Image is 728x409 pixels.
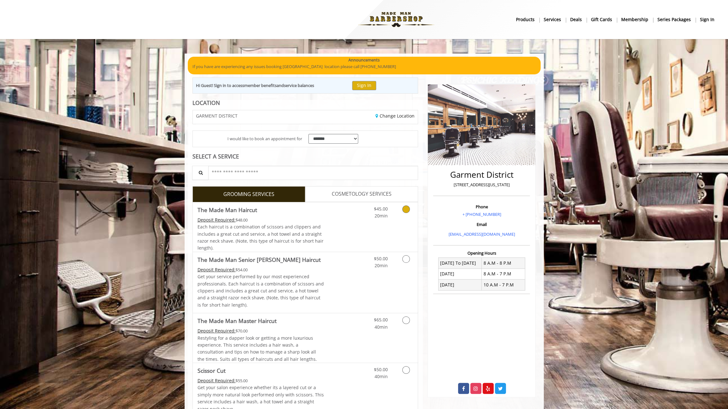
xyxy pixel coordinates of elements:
[448,231,515,237] a: [EMAIL_ADDRESS][DOMAIN_NAME]
[374,213,387,219] span: 20min
[374,373,387,379] span: 40min
[374,206,387,212] span: $45.00
[198,328,236,334] span: This service needs some Advance to be paid before we block your appointment
[700,16,714,23] b: sign in
[435,222,528,227] h3: Email
[591,16,612,23] b: gift cards
[544,16,561,23] b: Services
[374,366,387,372] span: $50.00
[374,317,387,323] span: $65.00
[198,217,236,223] span: This service needs some Advance to be paid before we block your appointment
[198,267,236,273] span: This service needs some Advance to be paid before we block your appointment
[374,262,387,268] span: 20min
[462,211,501,217] a: + [PHONE_NUMBER]
[198,377,236,383] span: This service needs some Advance to be paid before we block your appointment
[374,324,387,330] span: 40min
[192,153,418,159] div: SELECT A SERVICE
[374,256,387,262] span: $50.00
[482,279,525,290] td: 10 A.M - 7 P.M
[192,63,536,70] p: If you have are experiencing any issues booking [GEOGRAPHIC_DATA] location please call [PHONE_NUM...
[244,83,277,88] b: member benefits
[435,170,528,179] h2: Garment District
[617,15,653,24] a: MembershipMembership
[198,273,324,308] p: Get your service performed by our most experienced professionals. Each haircut is a combination o...
[198,266,324,273] div: $54.00
[192,166,209,180] button: Service Search
[587,15,617,24] a: Gift cardsgift cards
[352,81,376,90] button: Sign In
[198,335,317,362] span: Restyling for a dapper look or getting a more luxurious experience. This service includes a hair ...
[438,258,482,268] td: [DATE] To [DATE]
[512,15,539,24] a: Productsproducts
[539,15,566,24] a: ServicesServices
[433,251,530,255] h3: Opening Hours
[438,268,482,279] td: [DATE]
[482,268,525,279] td: 8 A.M - 7 P.M
[375,113,415,119] a: Change Location
[198,316,277,325] b: The Made Man Master Haircut
[348,57,380,63] b: Announcements
[566,15,587,24] a: DealsDeals
[696,15,719,24] a: sign insign in
[621,16,648,23] b: Membership
[435,204,528,209] h3: Phone
[196,113,238,118] span: GARMENT DISTRICT
[198,327,324,334] div: $70.00
[570,16,582,23] b: Deals
[198,205,257,214] b: The Made Man Haircut
[198,255,321,264] b: The Made Man Senior [PERSON_NAME] Haircut
[196,82,314,89] div: Hi Guest! Sign in to access and
[653,15,696,24] a: Series packagesSeries packages
[198,377,324,384] div: $55.00
[192,99,220,107] b: LOCATION
[227,135,302,142] span: I would like to book an appointment for
[657,16,691,23] b: Series packages
[353,2,439,37] img: Made Man Barbershop logo
[198,366,226,375] b: Scissor Cut
[482,258,525,268] td: 8 A.M - 8 P.M
[516,16,535,23] b: products
[284,83,314,88] b: service balances
[435,181,528,188] p: [STREET_ADDRESS][US_STATE]
[438,279,482,290] td: [DATE]
[198,224,324,251] span: Each haircut is a combination of scissors and clippers and includes a great cut and service, a ho...
[223,190,274,199] span: GROOMING SERVICES
[332,190,392,198] span: COSMETOLOGY SERVICES
[198,216,324,223] div: $48.00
